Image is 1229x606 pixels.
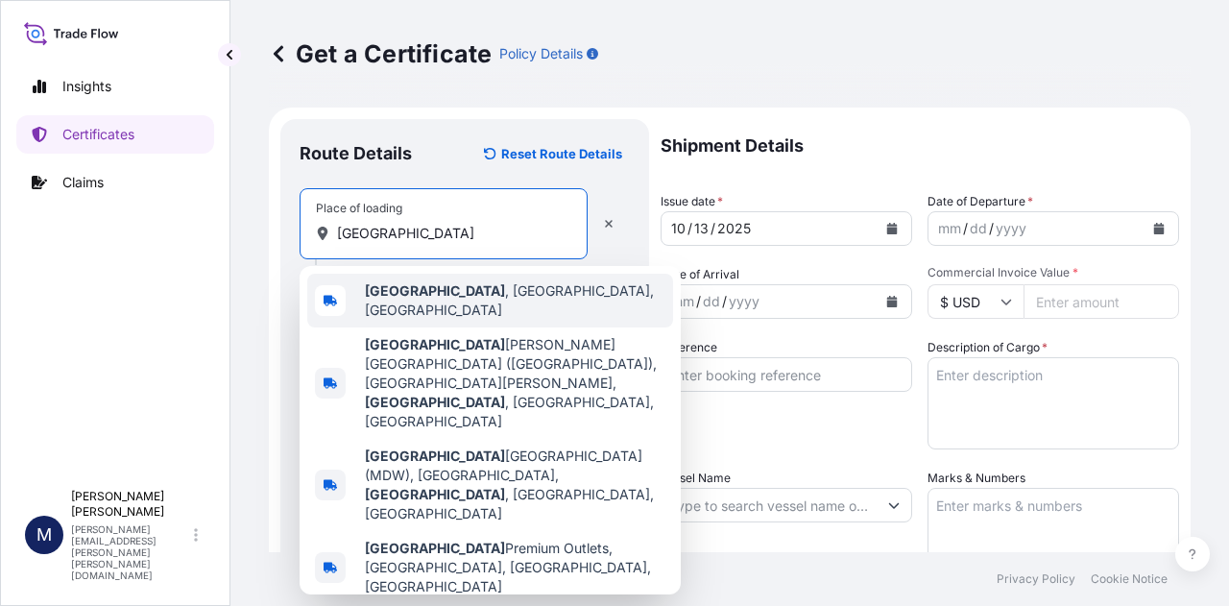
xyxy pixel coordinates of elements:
div: day, [968,217,989,240]
div: year, [994,217,1028,240]
div: / [696,290,701,313]
span: Issue date [661,192,723,211]
span: Date of Departure [928,192,1033,211]
div: / [989,217,994,240]
div: month, [669,290,696,313]
p: Policy Details [499,44,583,63]
label: Reference [661,338,717,357]
p: Cookie Notice [1091,571,1168,587]
p: Get a Certificate [269,38,492,69]
p: Insights [62,77,111,96]
b: [GEOGRAPHIC_DATA] [365,540,505,556]
label: Description of Cargo [928,338,1048,357]
input: Type to search vessel name or IMO [662,488,877,522]
button: Calendar [877,213,907,244]
div: Show suggestions [300,266,681,594]
div: month, [936,217,963,240]
span: [GEOGRAPHIC_DATA] (MDW), [GEOGRAPHIC_DATA], , [GEOGRAPHIC_DATA], [GEOGRAPHIC_DATA] [365,447,665,523]
input: Enter booking reference [661,357,912,392]
div: Place of loading [316,201,402,216]
p: Claims [62,173,104,192]
p: Shipment Details [661,119,1179,173]
p: Reset Route Details [501,144,622,163]
label: Marks & Numbers [928,469,1025,488]
label: Vessel Name [661,469,731,488]
button: Calendar [877,286,907,317]
div: year, [727,290,761,313]
span: Commercial Invoice Value [928,265,1179,280]
b: [GEOGRAPHIC_DATA] [365,336,505,352]
b: [GEOGRAPHIC_DATA] [365,486,505,502]
input: Place of loading [337,224,564,243]
button: Calendar [1144,213,1174,244]
div: / [722,290,727,313]
p: Privacy Policy [997,571,1075,587]
b: [GEOGRAPHIC_DATA] [365,394,505,410]
div: month, [669,217,687,240]
span: M [36,525,52,545]
input: Enter amount [1024,284,1179,319]
b: [GEOGRAPHIC_DATA] [365,448,505,464]
p: Route Details [300,142,412,165]
button: Show suggestions [877,488,911,522]
div: / [711,217,715,240]
span: Premium Outlets, [GEOGRAPHIC_DATA], [GEOGRAPHIC_DATA], [GEOGRAPHIC_DATA] [365,539,665,596]
span: Date of Arrival [661,265,739,284]
p: [PERSON_NAME] [PERSON_NAME] [71,489,190,520]
div: day, [692,217,711,240]
div: / [687,217,692,240]
span: , [GEOGRAPHIC_DATA], [GEOGRAPHIC_DATA] [365,281,665,320]
span: [PERSON_NAME][GEOGRAPHIC_DATA] ([GEOGRAPHIC_DATA]), [GEOGRAPHIC_DATA][PERSON_NAME], , [GEOGRAPHIC... [365,335,665,431]
b: [GEOGRAPHIC_DATA] [365,282,505,299]
p: Certificates [62,125,134,144]
p: [PERSON_NAME][EMAIL_ADDRESS][PERSON_NAME][PERSON_NAME][DOMAIN_NAME] [71,523,190,581]
div: year, [715,217,753,240]
div: / [963,217,968,240]
div: day, [701,290,722,313]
